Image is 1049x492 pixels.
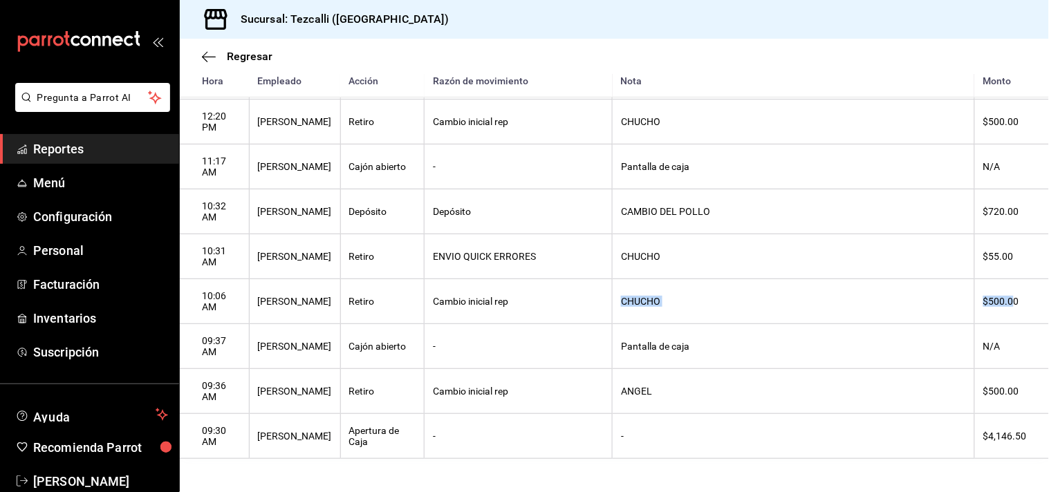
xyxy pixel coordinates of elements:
[33,275,168,294] span: Facturación
[340,100,425,144] th: Retiro
[33,438,168,457] span: Recomienda Parrot
[180,324,249,369] th: 09:37 AM
[180,279,249,324] th: 10:06 AM
[227,50,272,63] span: Regresar
[340,324,425,369] th: Cajón abierto
[425,100,613,144] th: Cambio inicial rep
[152,36,163,47] button: open_drawer_menu
[613,369,975,414] th: ANGEL
[613,279,975,324] th: CHUCHO
[613,100,975,144] th: CHUCHO
[180,414,249,459] th: 09:30 AM
[249,324,340,369] th: [PERSON_NAME]
[180,100,249,144] th: 12:20 PM
[425,279,613,324] th: Cambio inicial rep
[974,144,1049,189] th: N/A
[33,173,168,192] span: Menú
[180,144,249,189] th: 11:17 AM
[340,369,425,414] th: Retiro
[249,100,340,144] th: [PERSON_NAME]
[613,144,975,189] th: Pantalla de caja
[613,234,975,279] th: CHUCHO
[249,279,340,324] th: [PERSON_NAME]
[974,279,1049,324] th: $500.00
[249,144,340,189] th: [PERSON_NAME]
[425,234,613,279] th: ENVIO QUICK ERRORES
[33,472,168,491] span: [PERSON_NAME]
[33,207,168,226] span: Configuración
[33,343,168,361] span: Suscripción
[249,369,340,414] th: [PERSON_NAME]
[974,369,1049,414] th: $500.00
[974,324,1049,369] th: N/A
[425,189,613,234] th: Depósito
[613,414,975,459] th: -
[33,406,150,423] span: Ayuda
[202,50,272,63] button: Regresar
[230,11,449,28] h3: Sucursal: Tezcalli ([GEOGRAPHIC_DATA])
[15,83,170,112] button: Pregunta a Parrot AI
[249,414,340,459] th: [PERSON_NAME]
[425,144,613,189] th: -
[425,324,613,369] th: -
[425,369,613,414] th: Cambio inicial rep
[340,189,425,234] th: Depósito
[180,234,249,279] th: 10:31 AM
[613,189,975,234] th: CAMBIO DEL POLLO
[340,279,425,324] th: Retiro
[974,189,1049,234] th: $720.00
[37,91,149,105] span: Pregunta a Parrot AI
[974,414,1049,459] th: $4,146.50
[974,234,1049,279] th: $55.00
[33,241,168,260] span: Personal
[180,189,249,234] th: 10:32 AM
[340,414,425,459] th: Apertura de Caja
[340,234,425,279] th: Retiro
[249,189,340,234] th: [PERSON_NAME]
[33,140,168,158] span: Reportes
[425,414,613,459] th: -
[33,309,168,328] span: Inventarios
[249,234,340,279] th: [PERSON_NAME]
[340,144,425,189] th: Cajón abierto
[613,324,975,369] th: Pantalla de caja
[10,100,170,115] a: Pregunta a Parrot AI
[974,100,1049,144] th: $500.00
[180,369,249,414] th: 09:36 AM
